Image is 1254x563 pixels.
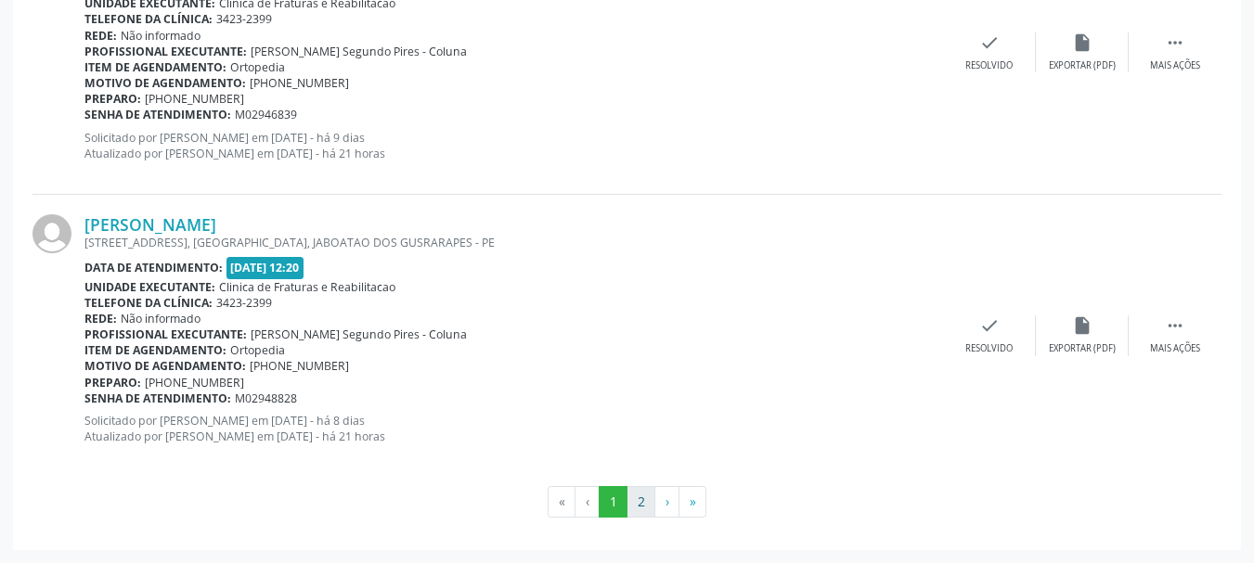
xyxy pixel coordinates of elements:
b: Senha de atendimento: [84,390,231,406]
div: [STREET_ADDRESS], [GEOGRAPHIC_DATA], JABOATAO DOS GUSRARAPES - PE [84,235,943,250]
span: 3423-2399 [216,11,272,27]
span: [PHONE_NUMBER] [250,75,349,91]
button: Go to page 2 [627,486,655,518]
b: Rede: [84,311,117,326]
div: Exportar (PDF) [1049,342,1116,355]
ul: Pagination [32,486,1222,518]
b: Profissional executante: [84,326,247,342]
b: Profissional executante: [84,44,247,59]
button: Go to next page [654,486,679,518]
i:  [1165,32,1185,53]
b: Senha de atendimento: [84,107,231,122]
b: Item de agendamento: [84,59,226,75]
span: M02946839 [235,107,297,122]
b: Item de agendamento: [84,342,226,358]
span: Não informado [121,28,200,44]
span: Ortopedia [230,342,285,358]
div: Resolvido [965,342,1013,355]
b: Preparo: [84,375,141,390]
a: [PERSON_NAME] [84,214,216,235]
i: check [979,32,1000,53]
div: Exportar (PDF) [1049,59,1116,72]
div: Resolvido [965,59,1013,72]
span: Ortopedia [230,59,285,75]
i: check [979,315,1000,336]
div: Mais ações [1150,59,1200,72]
button: Go to last page [679,486,706,518]
span: 3423-2399 [216,295,272,311]
span: [PHONE_NUMBER] [145,375,244,390]
span: Clinica de Fraturas e Reabilitacao [219,279,395,295]
span: [PERSON_NAME] Segundo Pires - Coluna [251,326,467,342]
button: Go to page 1 [599,486,627,518]
b: Unidade executante: [84,279,215,295]
i: insert_drive_file [1072,32,1092,53]
span: [DATE] 12:20 [226,257,304,278]
p: Solicitado por [PERSON_NAME] em [DATE] - há 9 dias Atualizado por [PERSON_NAME] em [DATE] - há 21... [84,130,943,161]
span: M02948828 [235,390,297,406]
b: Telefone da clínica: [84,295,213,311]
div: Mais ações [1150,342,1200,355]
b: Telefone da clínica: [84,11,213,27]
span: [PERSON_NAME] Segundo Pires - Coluna [251,44,467,59]
i: insert_drive_file [1072,315,1092,336]
span: Não informado [121,311,200,326]
b: Preparo: [84,91,141,107]
span: [PHONE_NUMBER] [145,91,244,107]
span: [PHONE_NUMBER] [250,358,349,374]
img: img [32,214,71,253]
b: Rede: [84,28,117,44]
i:  [1165,315,1185,336]
b: Motivo de agendamento: [84,75,246,91]
b: Motivo de agendamento: [84,358,246,374]
b: Data de atendimento: [84,260,223,275]
p: Solicitado por [PERSON_NAME] em [DATE] - há 8 dias Atualizado por [PERSON_NAME] em [DATE] - há 21... [84,413,943,444]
